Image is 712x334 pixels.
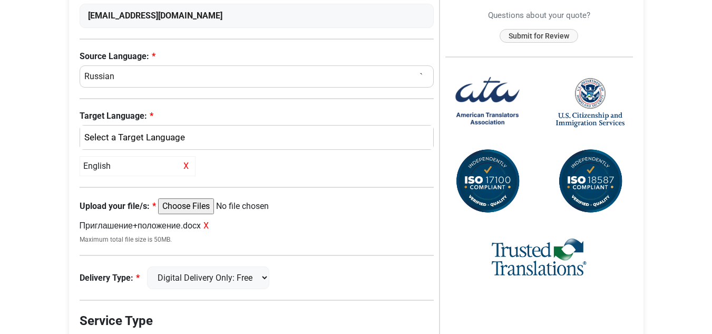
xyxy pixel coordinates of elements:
[556,147,625,216] img: ISO 18587 Compliant Certification
[453,68,522,137] img: American Translators Association Logo
[80,272,140,284] label: Delivery Type:
[453,147,522,216] img: ISO 17100 Compliant Certification
[445,11,633,20] h6: Questions about your quote?
[556,77,625,128] img: United States Citizenship and Immigration Services Logo
[80,110,434,122] label: Target Language:
[492,237,587,279] img: Trusted Translations Logo
[80,50,434,63] label: Source Language:
[80,235,434,244] small: Maximum total file size is 50MB.
[80,125,434,150] button: English
[203,221,209,231] span: X
[500,29,578,43] button: Submit for Review
[181,160,192,173] span: X
[80,311,434,330] legend: Service Type
[85,131,423,145] div: English
[80,156,196,176] div: English
[80,200,156,213] label: Upload your file/s:
[80,4,434,28] input: Enter Your Email
[80,220,434,232] div: Приглашение+положение.docx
